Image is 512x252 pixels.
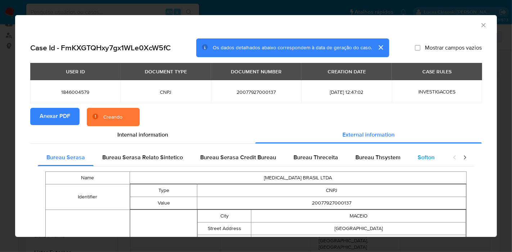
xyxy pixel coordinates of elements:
span: CNPJ [129,89,202,95]
span: Softon [418,153,435,161]
span: Internal information [117,130,168,139]
td: City [198,210,251,223]
span: Mostrar campos vazios [425,44,482,51]
td: 57020440 [251,235,466,248]
span: 1846004579 [39,89,112,95]
input: Mostrar campos vazios [415,45,421,51]
div: closure-recommendation-modal [15,15,497,237]
div: CASE RULES [418,65,456,78]
button: Anexar PDF [30,108,80,125]
span: Bureau Thsystem [355,153,400,161]
div: Creando [103,114,122,121]
div: DOCUMENT NUMBER [226,65,286,78]
span: External information [342,130,395,139]
td: Type [130,184,197,197]
td: Postal Code [198,235,251,248]
div: Detailed info [30,126,482,143]
td: Value [130,197,197,210]
div: USER ID [62,65,89,78]
div: Detailed external info [38,149,445,166]
span: 20077927000137 [220,89,293,95]
td: [GEOGRAPHIC_DATA] [251,223,466,235]
div: DOCUMENT TYPE [140,65,191,78]
h2: Case Id - FmKXGTQHxy7gx1WLe0XcW5fC [30,43,171,52]
div: CREATION DATE [323,65,370,78]
button: cerrar [372,39,389,56]
span: Os dados detalhados abaixo correspondem à data de geração do caso. [213,44,372,51]
span: [DATE] 12:47:02 [310,89,383,95]
span: Bureau Serasa Relato Sintetico [102,153,183,161]
td: Street Address [198,223,251,235]
button: Fechar a janela [480,22,486,28]
td: CNPJ [197,184,466,197]
td: [MEDICAL_DATA] BRASIL LTDA [130,172,466,184]
span: Bureau Serasa Credit Bureau [200,153,276,161]
td: Name [46,172,130,184]
span: Bureau Threceita [293,153,338,161]
td: MACEIO [251,210,466,223]
td: 20077927000137 [197,197,466,210]
span: Bureau Serasa [46,153,85,161]
td: Identifier [46,184,130,210]
span: INVESTIGACOES [418,88,455,95]
span: Anexar PDF [40,109,70,124]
